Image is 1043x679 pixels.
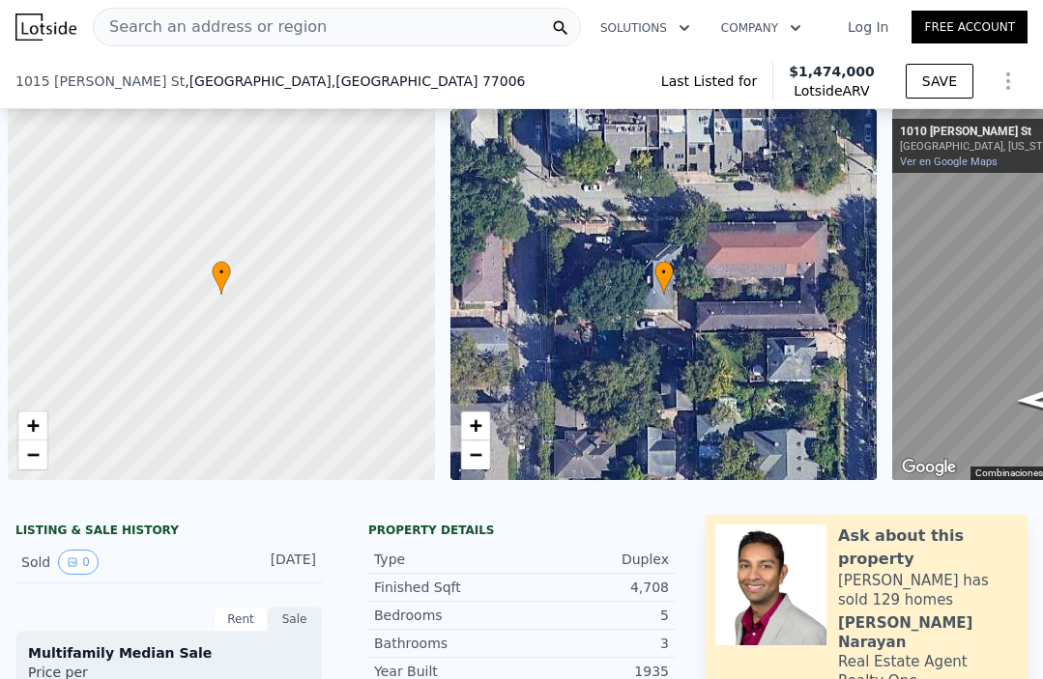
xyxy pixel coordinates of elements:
[469,442,481,467] span: −
[27,413,40,438] span: +
[912,11,1028,43] a: Free Account
[18,411,47,440] a: Zoom in
[522,606,670,625] div: 5
[838,652,968,671] div: Real Estate Agent
[654,264,674,281] span: •
[94,15,327,39] span: Search an address or region
[789,64,875,79] span: $1,474,000
[585,11,706,45] button: Solutions
[838,524,1018,571] div: Ask about this property
[27,442,40,467] span: −
[185,71,525,91] span: , [GEOGRAPHIC_DATA]
[989,62,1028,100] button: Show Options
[250,550,316,575] div: [DATE]
[897,455,961,480] img: Google
[461,440,490,469] a: Zoom out
[825,17,912,37] a: Log In
[661,71,757,91] span: Last Listed for
[374,550,522,569] div: Type
[15,71,185,91] span: 1015 [PERSON_NAME] St
[21,550,154,575] div: Sold
[58,550,99,575] button: View historical data
[15,14,76,41] img: Lotside
[374,606,522,625] div: Bedrooms
[522,550,670,569] div: Duplex
[214,607,268,632] div: Rent
[368,523,675,538] div: Property details
[900,156,998,168] a: Ver en Google Maps
[706,11,817,45] button: Company
[838,571,1018,609] div: [PERSON_NAME] has sold 129 homes
[522,578,670,597] div: 4,708
[897,455,961,480] a: Abrir esta área en Google Maps (se abre en una ventana nueva)
[268,607,322,632] div: Sale
[28,643,309,663] div: Multifamily Median Sale
[522,634,670,653] div: 3
[374,578,522,597] div: Finished Sqft
[374,634,522,653] div: Bathrooms
[18,440,47,469] a: Zoom out
[461,411,490,440] a: Zoom in
[15,523,322,542] div: LISTING & SALE HISTORY
[469,413,481,438] span: +
[838,613,1018,652] div: [PERSON_NAME] Narayan
[789,81,875,100] span: Lotside ARV
[332,73,526,89] span: , [GEOGRAPHIC_DATA] 77006
[654,261,674,295] div: •
[212,264,231,281] span: •
[212,261,231,295] div: •
[906,64,973,99] button: SAVE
